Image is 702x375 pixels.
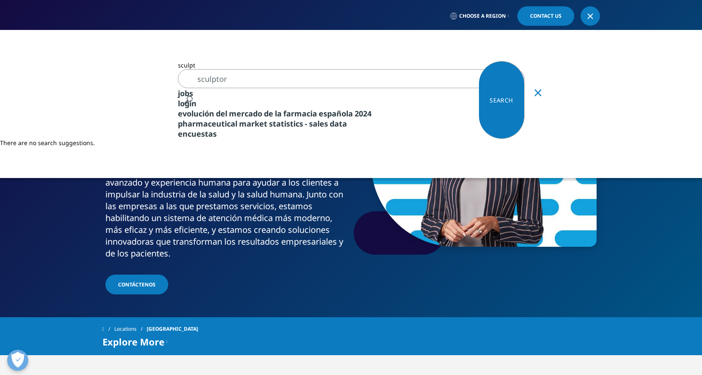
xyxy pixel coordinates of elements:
[309,119,328,129] span: sales
[178,88,193,98] span: jobs
[7,350,28,371] button: Abrir preferencias
[283,108,317,119] span: farmacia
[517,6,574,26] a: Contact Us
[178,69,524,88] input: Buscar
[178,129,217,139] span: encuestas
[530,13,562,19] span: Contact Us
[178,98,196,108] span: login
[178,119,237,129] span: pharmaceutical
[305,119,307,129] span: -
[264,108,273,119] span: de
[178,108,214,119] span: evolución
[319,108,353,119] span: española
[178,129,524,139] div: encuestas
[216,108,227,119] span: del
[178,88,524,139] div: Search Suggestions
[275,108,282,119] span: la
[178,88,524,98] div: jobs
[178,98,524,108] div: login
[178,61,195,69] span: sculpt
[355,108,371,119] span: 2024
[535,97,541,103] div: Borrar
[178,108,524,119] div: evolución del mercado de la farmacia española 2024
[535,89,541,96] svg: Clear
[173,30,600,69] nav: Primary
[269,119,303,129] span: statistics
[178,119,524,129] div: pharmaceutical market statistics - sales data
[239,119,267,129] span: market
[479,61,524,139] a: Buscar
[330,119,347,129] span: data
[459,13,506,19] span: Choose a Region
[229,108,262,119] span: mercado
